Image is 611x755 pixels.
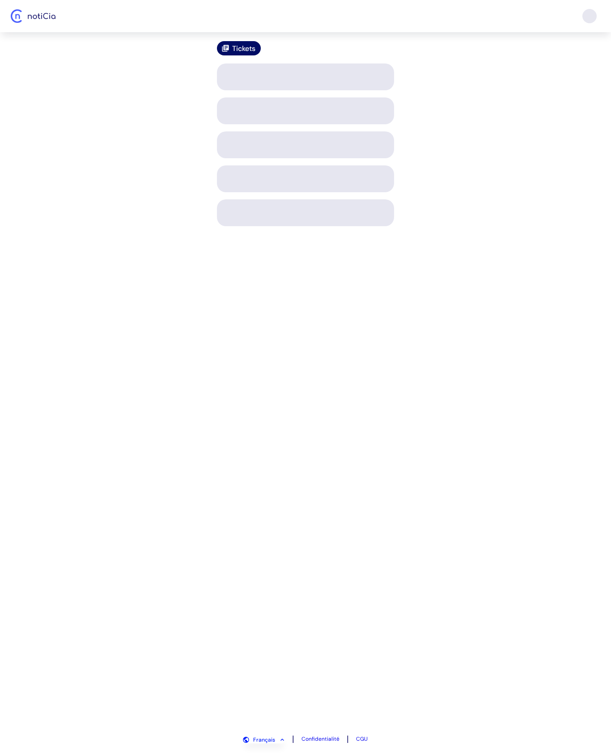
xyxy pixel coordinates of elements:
span: | [347,734,349,744]
img: Logo Noticia [11,9,55,23]
a: Confidentialité [301,735,339,742]
span: | [292,734,294,744]
a: CGU [356,735,368,742]
button: Français [243,736,285,743]
a: Tickets [217,41,261,55]
span: Tickets [232,44,255,53]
